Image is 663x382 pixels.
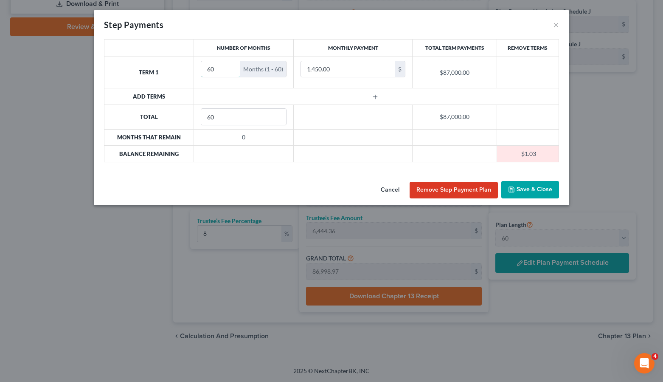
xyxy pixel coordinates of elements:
td: 0 [194,129,294,145]
td: -$1.03 [497,146,559,162]
input: 0.00 [301,61,395,77]
th: Total [104,105,194,129]
button: Cancel [374,182,406,199]
iframe: Intercom live chat [634,353,655,374]
td: $87,000.00 [413,105,497,129]
div: $ [395,61,405,77]
td: $87,000.00 [413,57,497,88]
span: 4 [652,353,658,360]
input: -- [201,61,241,77]
div: Months (1 - 60) [240,61,286,77]
button: Save & Close [501,181,559,199]
th: Remove Terms [497,40,559,57]
input: -- [201,109,287,125]
th: Months that Remain [104,129,194,145]
th: Balance Remaining [104,146,194,162]
th: Total Term Payments [413,40,497,57]
button: Remove Step Payment Plan [410,182,498,199]
th: Term 1 [104,57,194,88]
th: Add Terms [104,88,194,105]
th: Monthly Payment [294,40,413,57]
div: Step Payments [104,19,163,31]
button: × [553,20,559,30]
th: Number of Months [194,40,294,57]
